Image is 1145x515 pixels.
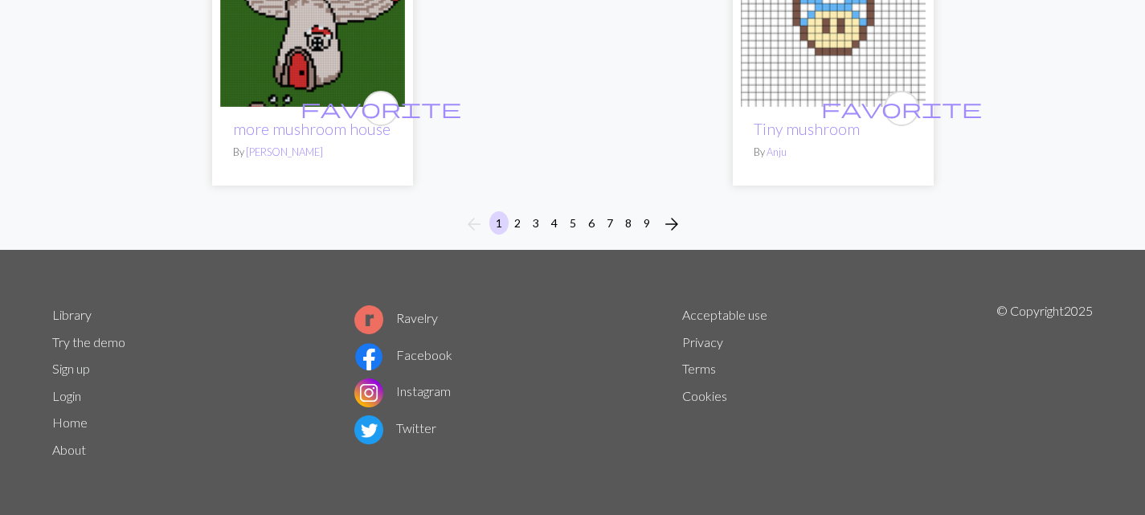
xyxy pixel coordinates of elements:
a: Privacy [682,334,723,349]
a: Tiny mushroom [754,120,860,138]
img: Twitter logo [354,415,383,444]
p: © Copyright 2025 [996,301,1093,464]
p: By [233,145,392,160]
img: Facebook logo [354,342,383,371]
a: Sign up [52,361,90,376]
i: favourite [301,92,461,125]
a: Try the demo [52,334,125,349]
p: By [754,145,913,160]
a: About [52,442,86,457]
a: Acceptable use [682,307,767,322]
button: 6 [582,211,601,235]
a: Cookies [682,388,727,403]
a: Terms [682,361,716,376]
a: Instagram [354,383,451,399]
button: 1 [489,211,509,235]
a: Login [52,388,81,403]
a: Library [52,307,92,322]
button: 5 [563,211,583,235]
button: 3 [526,211,546,235]
a: Ravelry [354,310,438,325]
a: more mushroom house [233,120,391,138]
a: Twitter [354,420,436,435]
a: more mushroom house [220,5,405,20]
button: Next [656,211,688,237]
a: Home [52,415,88,430]
button: favourite [884,91,919,126]
img: Ravelry logo [354,305,383,334]
button: 4 [545,211,564,235]
a: [PERSON_NAME] [246,145,323,158]
button: 2 [508,211,527,235]
img: Instagram logo [354,378,383,407]
i: favourite [821,92,982,125]
span: favorite [301,96,461,121]
button: 9 [637,211,656,235]
i: Next [662,215,681,234]
a: Tiny mushroom [741,5,926,20]
button: 8 [619,211,638,235]
button: 7 [600,211,620,235]
button: favourite [363,91,399,126]
a: Facebook [354,347,452,362]
span: arrow_forward [662,213,681,235]
a: Anju [767,145,787,158]
nav: Page navigation [458,211,688,237]
span: favorite [821,96,982,121]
